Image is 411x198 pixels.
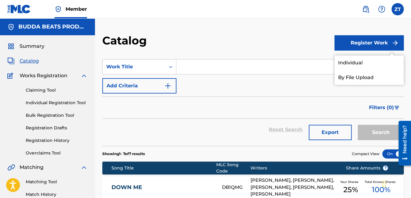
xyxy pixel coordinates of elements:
span: Member [66,6,87,13]
iframe: Resource Center [394,118,411,168]
img: Top Rightsholder [55,6,62,13]
img: f7272a7cc735f4ea7f67.svg [391,39,399,47]
img: Works Registration [7,72,15,79]
span: Your Shares [340,180,361,184]
img: expand [80,72,88,79]
a: Registration Drafts [26,125,88,131]
a: By File Upload [334,70,404,85]
a: Matching Tool [26,179,88,185]
div: User Menu [391,3,404,15]
div: Writers [251,165,336,171]
a: Individual [334,55,404,70]
a: Overclaims Tool [26,150,88,156]
a: Claiming Tool [26,87,88,93]
span: 25 % [343,184,358,195]
img: expand [80,164,88,171]
img: Summary [7,43,15,50]
div: DB1QMG [222,184,250,191]
a: Match History [26,191,88,198]
iframe: Chat Widget [380,169,411,198]
div: [PERSON_NAME], [PERSON_NAME], [PERSON_NAME], [PERSON_NAME], [PERSON_NAME] [251,177,336,198]
div: Song Title [111,165,216,171]
span: Total Known Shares [364,180,398,184]
a: SummarySummary [7,43,44,50]
h5: BUDDA BEATS PRODUCTIONS [18,23,88,30]
a: Individual Registration Tool [26,100,88,106]
img: Matching [7,164,15,171]
div: Work Title [106,63,161,70]
span: Summary [20,43,44,50]
a: Registration History [26,137,88,144]
span: Share Amounts [346,165,388,171]
button: Export [309,125,352,140]
span: Works Registration [20,72,67,79]
p: Showing 1 - 7 of 7 results [102,151,145,157]
img: help [378,6,385,13]
button: Filters (0) [365,100,404,115]
span: Matching [20,164,43,171]
div: MLC Song Code [216,162,251,174]
span: ? [383,166,388,170]
button: Register Work [334,35,404,51]
a: CatalogCatalog [7,57,39,65]
h2: Catalog [102,34,150,48]
a: DOWN ME [111,184,214,191]
form: Search Form [102,59,404,146]
img: search [362,6,369,13]
span: 100 % [372,184,390,195]
img: Accounts [7,23,15,31]
a: Bulk Registration Tool [26,112,88,119]
button: Add Criteria [102,78,176,93]
img: filter [394,106,399,109]
img: MLC Logo [7,5,31,13]
div: Drag [382,175,386,193]
span: Catalog [20,57,39,65]
img: 9d2ae6d4665cec9f34b9.svg [164,82,172,89]
span: Filters ( 0 ) [369,104,394,111]
div: Help [375,3,388,15]
img: Catalog [7,57,15,65]
span: Compact View [352,151,379,157]
a: Public Search [360,3,372,15]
